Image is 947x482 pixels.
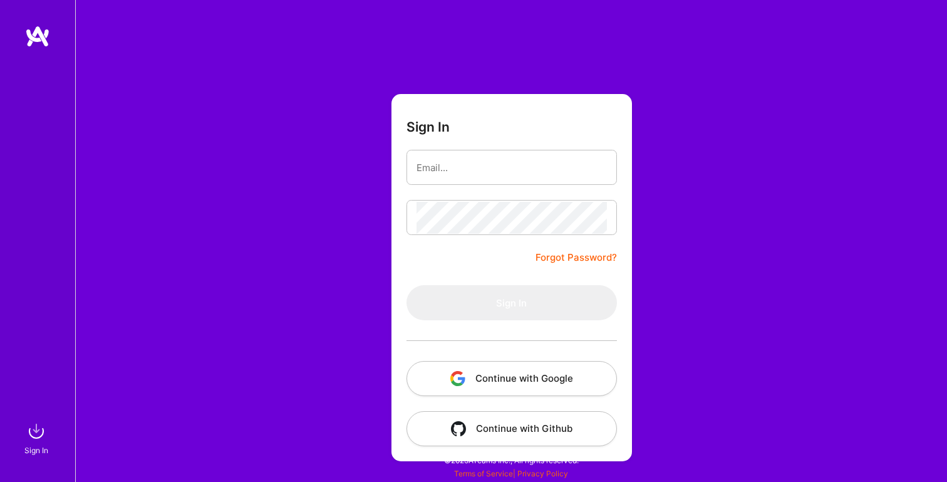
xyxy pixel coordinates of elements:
span: | [454,469,568,478]
img: icon [450,371,465,386]
a: Terms of Service [454,469,513,478]
button: Continue with Google [406,361,617,396]
a: sign inSign In [26,419,49,457]
div: © 2025 ATeams Inc., All rights reserved. [75,444,947,476]
a: Forgot Password? [536,250,617,265]
div: Sign In [24,444,48,457]
button: Sign In [406,285,617,320]
img: sign in [24,419,49,444]
h3: Sign In [406,119,450,135]
input: Email... [417,152,607,184]
a: Privacy Policy [517,469,568,478]
img: logo [25,25,50,48]
button: Continue with Github [406,411,617,446]
img: icon [451,421,466,436]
